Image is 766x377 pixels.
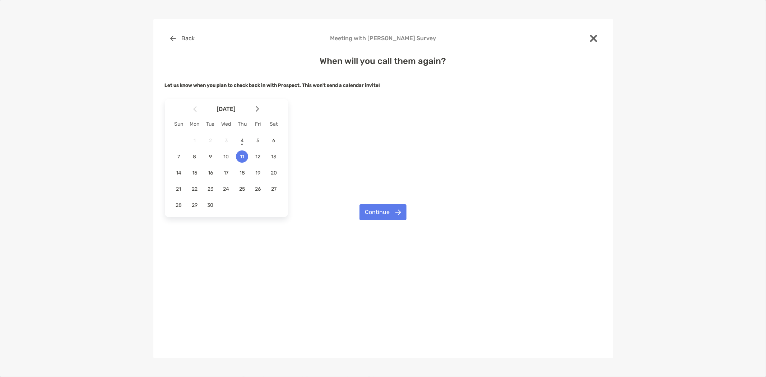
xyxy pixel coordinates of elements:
span: 26 [252,186,264,192]
span: 2 [204,138,217,144]
img: Arrow icon [256,106,259,112]
img: button icon [170,36,176,41]
span: 8 [189,154,201,160]
h5: Let us know when you plan to check back in with Prospect. [165,83,602,88]
span: 29 [189,202,201,208]
img: Arrow icon [193,106,197,112]
h4: When will you call them again? [165,56,602,66]
span: [DATE] [198,106,254,112]
img: close modal [590,35,597,42]
span: 13 [268,154,280,160]
h4: Meeting with [PERSON_NAME] Survey [165,35,602,42]
span: 28 [173,202,185,208]
div: Sun [171,121,187,127]
span: 24 [220,186,232,192]
span: 11 [236,154,248,160]
span: 6 [268,138,280,144]
span: 22 [189,186,201,192]
div: Thu [234,121,250,127]
strong: This won't send a calendar invite! [302,83,380,88]
img: button icon [395,209,401,215]
span: 27 [268,186,280,192]
span: 7 [173,154,185,160]
span: 3 [220,138,232,144]
button: Back [165,31,200,46]
div: Tue [203,121,218,127]
span: 10 [220,154,232,160]
span: 20 [268,170,280,176]
div: Wed [218,121,234,127]
span: 5 [252,138,264,144]
span: 15 [189,170,201,176]
div: Fri [250,121,266,127]
span: 9 [204,154,217,160]
span: 25 [236,186,248,192]
div: Mon [187,121,203,127]
span: 17 [220,170,232,176]
span: 23 [204,186,217,192]
span: 1 [189,138,201,144]
button: Continue [359,204,407,220]
span: 19 [252,170,264,176]
span: 30 [204,202,217,208]
span: 4 [236,138,248,144]
span: 16 [204,170,217,176]
div: Sat [266,121,282,127]
span: 12 [252,154,264,160]
span: 18 [236,170,248,176]
span: 14 [173,170,185,176]
span: 21 [173,186,185,192]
